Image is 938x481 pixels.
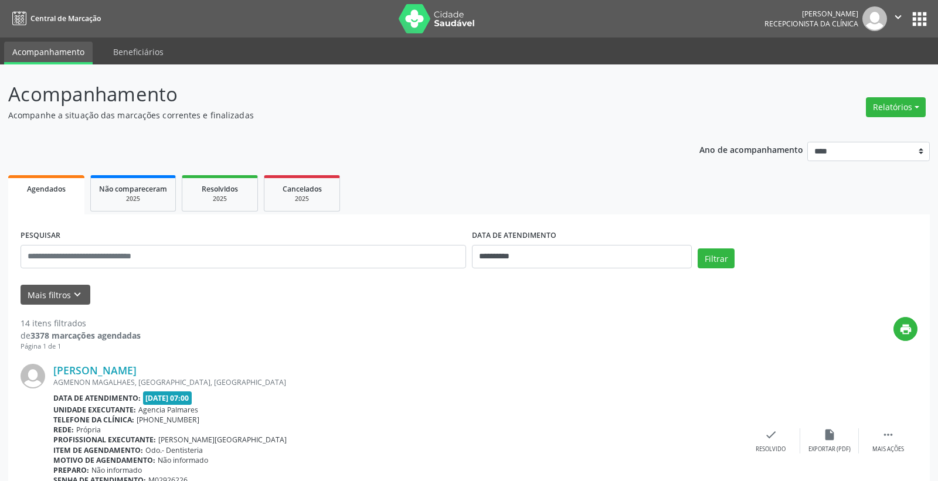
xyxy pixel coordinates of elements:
[53,415,134,425] b: Telefone da clínica:
[143,391,192,405] span: [DATE] 07:00
[909,9,930,29] button: apps
[756,445,786,453] div: Resolvido
[202,184,238,194] span: Resolvidos
[105,42,172,62] a: Beneficiários
[158,435,287,445] span: [PERSON_NAME][GEOGRAPHIC_DATA]
[21,329,141,342] div: de
[53,364,137,377] a: [PERSON_NAME]
[273,195,331,203] div: 2025
[862,6,887,31] img: img
[866,97,926,117] button: Relatórios
[53,435,156,445] b: Profissional executante:
[764,9,858,19] div: [PERSON_NAME]
[764,19,858,29] span: Recepcionista da clínica
[21,364,45,388] img: img
[21,227,60,245] label: PESQUISAR
[893,317,917,341] button: print
[158,455,208,465] span: Não informado
[71,288,84,301] i: keyboard_arrow_down
[53,445,143,455] b: Item de agendamento:
[887,6,909,31] button: 
[21,317,141,329] div: 14 itens filtrados
[882,428,895,441] i: 
[53,455,155,465] b: Motivo de agendamento:
[892,11,905,23] i: 
[8,80,653,109] p: Acompanhamento
[899,323,912,336] i: print
[191,195,249,203] div: 2025
[137,415,199,425] span: [PHONE_NUMBER]
[53,393,141,403] b: Data de atendimento:
[21,285,90,305] button: Mais filtroskeyboard_arrow_down
[872,445,904,453] div: Mais ações
[764,428,777,441] i: check
[30,330,141,341] strong: 3378 marcações agendadas
[823,428,836,441] i: insert_drive_file
[27,184,66,194] span: Agendados
[698,248,735,268] button: Filtrar
[21,342,141,352] div: Página 1 de 1
[99,184,167,194] span: Não compareceram
[8,9,101,28] a: Central de Marcação
[99,195,167,203] div: 2025
[76,425,101,435] span: Própria
[699,142,803,156] p: Ano de acompanhamento
[53,465,89,475] b: Preparo:
[30,13,101,23] span: Central de Marcação
[145,445,203,455] span: Odo.- Dentisteria
[472,227,556,245] label: DATA DE ATENDIMENTO
[808,445,851,453] div: Exportar (PDF)
[4,42,93,64] a: Acompanhamento
[8,109,653,121] p: Acompanhe a situação das marcações correntes e finalizadas
[53,377,742,387] div: AGMENON MAGALHAES, [GEOGRAPHIC_DATA], [GEOGRAPHIC_DATA]
[283,184,322,194] span: Cancelados
[53,425,74,435] b: Rede:
[91,465,142,475] span: Não informado
[138,405,198,415] span: Agencia Palmares
[53,405,136,415] b: Unidade executante:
